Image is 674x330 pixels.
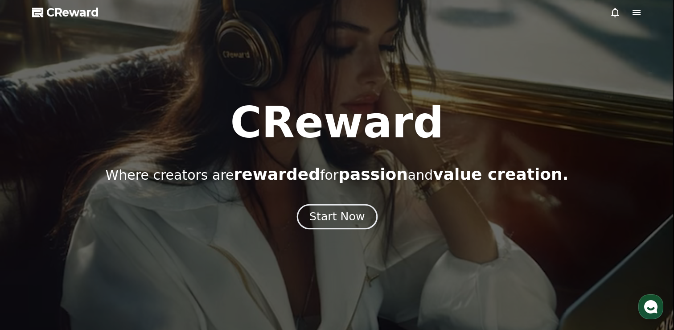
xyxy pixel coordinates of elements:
[309,209,365,224] div: Start Now
[23,269,38,276] span: Home
[132,269,154,276] span: Settings
[234,165,320,183] span: rewarded
[106,165,569,183] p: Where creators are for and
[433,165,568,183] span: value creation.
[3,256,59,278] a: Home
[296,204,377,230] button: Start Now
[59,256,115,278] a: Messages
[46,5,99,20] span: CReward
[74,270,100,277] span: Messages
[115,256,171,278] a: Settings
[299,214,376,222] a: Start Now
[32,5,99,20] a: CReward
[338,165,408,183] span: passion
[230,101,444,144] h1: CReward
